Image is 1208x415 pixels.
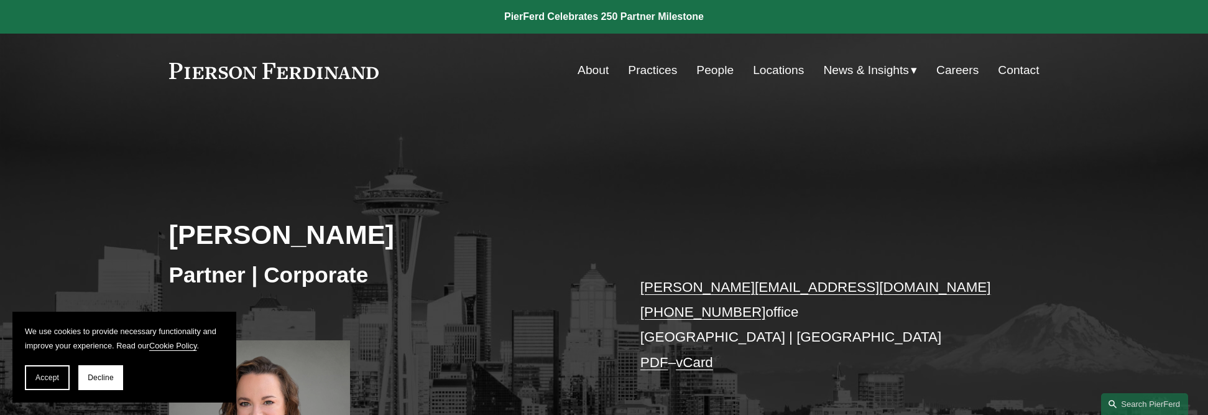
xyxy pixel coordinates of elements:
[88,373,114,382] span: Decline
[696,58,734,82] a: People
[25,365,70,390] button: Accept
[578,58,609,82] a: About
[936,58,979,82] a: Careers
[12,312,236,403] section: Cookie banner
[753,58,804,82] a: Locations
[78,365,123,390] button: Decline
[149,341,197,350] a: Cookie Policy
[1101,393,1188,415] a: Search this site
[628,58,677,82] a: Practices
[640,304,766,320] a: [PHONE_NUMBER]
[169,261,604,289] h3: Partner | Corporate
[823,60,909,82] span: News & Insights
[640,275,1003,375] p: office [GEOGRAPHIC_DATA] | [GEOGRAPHIC_DATA] –
[640,279,991,295] a: [PERSON_NAME][EMAIL_ADDRESS][DOMAIN_NAME]
[169,218,604,251] h2: [PERSON_NAME]
[823,58,917,82] a: folder dropdown
[640,355,668,370] a: PDF
[998,58,1039,82] a: Contact
[676,355,713,370] a: vCard
[25,324,224,353] p: We use cookies to provide necessary functionality and improve your experience. Read our .
[35,373,59,382] span: Accept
